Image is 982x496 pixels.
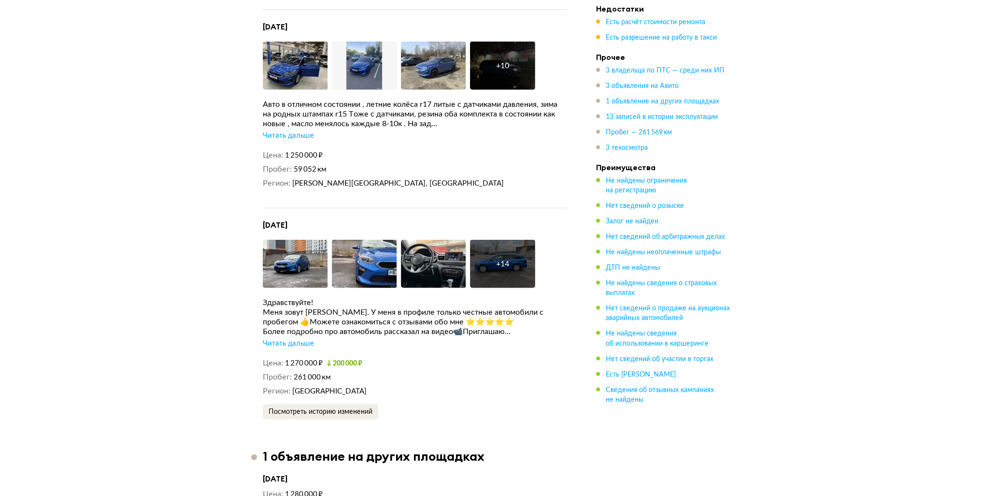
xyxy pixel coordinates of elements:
div: + 10 [496,61,509,71]
img: Car Photo [332,240,397,288]
span: Не найдены сведения о страховых выплатах [606,280,717,296]
span: 3 владельца по ПТС — среди них ИП [606,67,725,74]
dt: Пробег [263,164,292,175]
img: Car Photo [263,42,328,90]
small: 200 000 ₽ [327,360,362,367]
dt: Цена [263,358,283,368]
span: Не найдены неоплаченные штрафы [606,249,721,256]
span: 13 записей в истории эксплуатации [606,114,718,120]
span: [PERSON_NAME][GEOGRAPHIC_DATA], [GEOGRAPHIC_DATA] [292,180,504,187]
span: 59 052 км [294,166,327,173]
span: Не найдены сведения об использовании в каршеринге [606,330,709,347]
dt: Цена [263,150,283,160]
img: Car Photo [263,240,328,288]
h4: [DATE] [263,220,567,230]
span: Посмотреть историю изменений [269,408,372,415]
button: Посмотреть историю изменений [263,404,378,420]
span: 1 250 000 ₽ [285,152,323,159]
span: Нет сведений о продаже на аукционах аварийных автомобилей [606,305,730,321]
span: Есть расчёт стоимости ремонта [606,19,705,26]
span: 3 техосмотра [606,145,648,151]
span: Есть разрешение на работу в такси [606,34,717,41]
span: Нет сведений об арбитражных делах [606,233,725,240]
h4: Недостатки [596,4,731,14]
div: Читать дальше [263,339,314,349]
div: Здравствуйте! [263,298,567,307]
span: 3 объявления на Авито [606,83,679,89]
span: Нет сведений о розыске [606,203,684,209]
img: Car Photo [401,240,466,288]
span: Залог не найден [606,218,658,225]
span: Пробег — 261 569 км [606,129,672,136]
img: Car Photo [401,42,466,90]
span: 261 000 км [294,374,331,381]
img: Car Photo [332,42,397,90]
div: Более подробно про автомобиль рассказал на видео📹Приглашаю... [263,327,567,336]
div: Авто в отличном состоянии , летние колёса r17 литые с датчиками давления, зима на родных штампах ... [263,100,567,129]
span: 1 270 000 ₽ [285,360,323,367]
span: Не найдены ограничения на регистрацию [606,177,687,194]
div: Меня зовут [PERSON_NAME]. У меня в профиле только честные автомобили с пробегом 👍Можете ознакомит... [263,307,567,327]
h3: 1 объявление на других площадках [263,449,484,464]
h4: Прочее [596,52,731,62]
span: 1 объявление на других площадках [606,98,719,105]
h4: [DATE] [263,22,567,32]
span: Сведения об отзывных кампаниях не найдены [606,386,714,403]
h4: Преимущества [596,162,731,172]
div: Читать дальше [263,131,314,141]
dt: Пробег [263,372,292,382]
dt: Регион [263,386,290,396]
span: Нет сведений об участии в торгах [606,355,713,362]
span: Есть [PERSON_NAME] [606,371,676,378]
dt: Регион [263,178,290,189]
h4: [DATE] [263,474,567,484]
span: ДТП не найдены [606,264,660,271]
span: [GEOGRAPHIC_DATA] [292,388,367,395]
div: + 14 [496,259,509,269]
